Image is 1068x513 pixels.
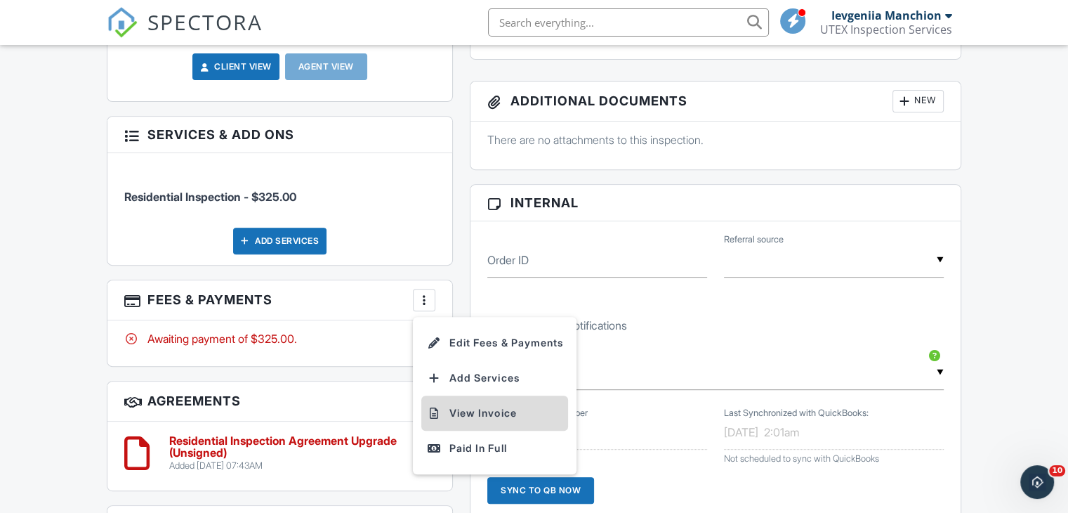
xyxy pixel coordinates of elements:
[107,280,452,320] h3: Fees & Payments
[470,82,961,122] h3: Additional Documents
[1020,465,1054,499] iframe: Intercom live chat
[124,331,435,346] div: Awaiting payment of $325.00.
[169,435,414,472] a: Residential Inspection Agreement Upgrade (Unsigned) Added [DATE] 07:43AM
[820,22,952,37] div: UTEX Inspection Services
[724,233,784,246] label: Referral source
[1049,465,1065,476] span: 10
[233,228,327,254] div: Add Services
[488,8,769,37] input: Search everything...
[724,407,869,420] label: Last Synchronized with QuickBooks:
[487,252,529,268] label: Order ID
[169,460,414,472] div: Added [DATE] 07:43AM
[107,7,138,38] img: The Best Home Inspection Software - Spectora
[147,7,263,37] span: SPECTORA
[470,185,961,221] h3: Internal
[107,117,452,153] h3: Services & Add ons
[724,453,879,464] span: Not scheduled to sync with QuickBooks
[169,435,414,460] h6: Residential Inspection Agreement Upgrade (Unsigned)
[831,8,942,22] div: Ievgeniia Manchion
[487,132,944,148] p: There are no attachments to this inspection.
[124,190,296,204] span: Residential Inspection - $325.00
[892,90,944,112] div: New
[107,382,452,422] h3: Agreements
[107,19,263,48] a: SPECTORA
[487,477,594,504] div: Sync to QB Now
[124,164,435,216] li: Service: Residential Inspection
[197,60,272,74] a: Client View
